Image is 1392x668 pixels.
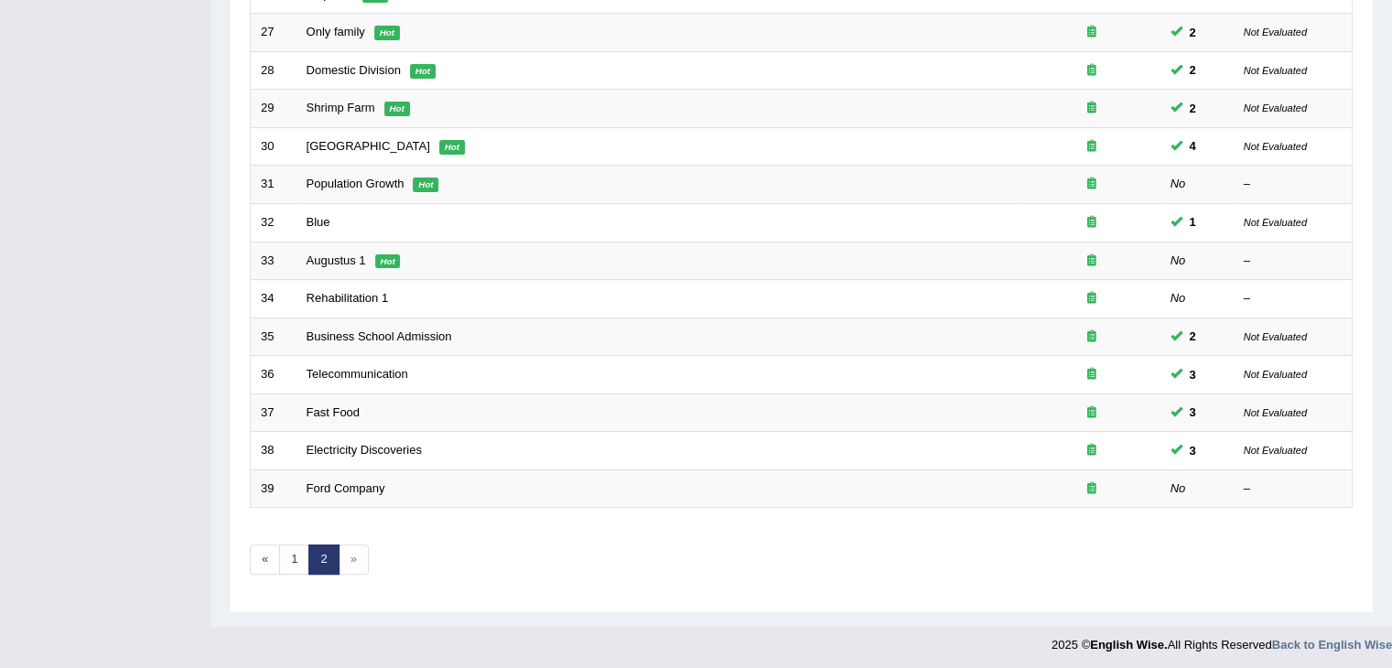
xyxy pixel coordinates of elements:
[251,166,297,204] td: 31
[251,356,297,394] td: 36
[384,102,410,116] em: Hot
[339,544,369,575] span: »
[1033,62,1150,80] div: Exam occurring question
[1171,177,1186,190] em: No
[1182,327,1203,346] span: You can still take this question
[1033,138,1150,156] div: Exam occurring question
[251,318,297,356] td: 35
[1033,404,1150,422] div: Exam occurring question
[1244,445,1307,456] small: Not Evaluated
[1033,100,1150,117] div: Exam occurring question
[251,469,297,508] td: 39
[307,25,365,38] a: Only family
[251,432,297,470] td: 38
[307,405,361,419] a: Fast Food
[251,242,297,280] td: 33
[1171,291,1186,305] em: No
[1182,441,1203,460] span: You can still take this question
[1182,60,1203,80] span: You can still take this question
[308,544,339,575] a: 2
[1033,214,1150,232] div: Exam occurring question
[307,215,330,229] a: Blue
[1182,365,1203,384] span: You can still take this question
[1244,27,1307,38] small: Not Evaluated
[1244,102,1307,113] small: Not Evaluated
[1244,480,1343,498] div: –
[1182,136,1203,156] span: You can still take this question
[307,481,385,495] a: Ford Company
[251,51,297,90] td: 28
[1244,290,1343,307] div: –
[251,393,297,432] td: 37
[1033,290,1150,307] div: Exam occurring question
[307,177,405,190] a: Population Growth
[307,139,430,153] a: [GEOGRAPHIC_DATA]
[374,26,400,40] em: Hot
[1182,23,1203,42] span: You can still take this question
[1244,407,1307,418] small: Not Evaluated
[1033,176,1150,193] div: Exam occurring question
[1182,212,1203,232] span: You can still take this question
[1171,253,1186,267] em: No
[1182,99,1203,118] span: You can still take this question
[413,178,438,192] em: Hot
[307,329,452,343] a: Business School Admission
[279,544,309,575] a: 1
[1171,481,1186,495] em: No
[1052,627,1392,653] div: 2025 © All Rights Reserved
[439,140,465,155] em: Hot
[251,280,297,318] td: 34
[307,367,408,381] a: Telecommunication
[1033,329,1150,346] div: Exam occurring question
[1033,366,1150,383] div: Exam occurring question
[1033,253,1150,270] div: Exam occurring question
[1182,403,1203,422] span: You can still take this question
[307,291,389,305] a: Rehabilitation 1
[250,544,280,575] a: «
[1244,331,1307,342] small: Not Evaluated
[251,203,297,242] td: 32
[307,101,375,114] a: Shrimp Farm
[1033,480,1150,498] div: Exam occurring question
[1244,65,1307,76] small: Not Evaluated
[375,254,401,269] em: Hot
[1244,217,1307,228] small: Not Evaluated
[307,253,366,267] a: Augustus 1
[410,64,436,79] em: Hot
[251,14,297,52] td: 27
[251,90,297,128] td: 29
[1244,369,1307,380] small: Not Evaluated
[307,443,422,457] a: Electricity Discoveries
[1272,638,1392,652] a: Back to English Wise
[1033,24,1150,41] div: Exam occurring question
[307,63,401,77] a: Domestic Division
[1244,141,1307,152] small: Not Evaluated
[1090,638,1167,652] strong: English Wise.
[251,127,297,166] td: 30
[1244,253,1343,270] div: –
[1033,442,1150,459] div: Exam occurring question
[1244,176,1343,193] div: –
